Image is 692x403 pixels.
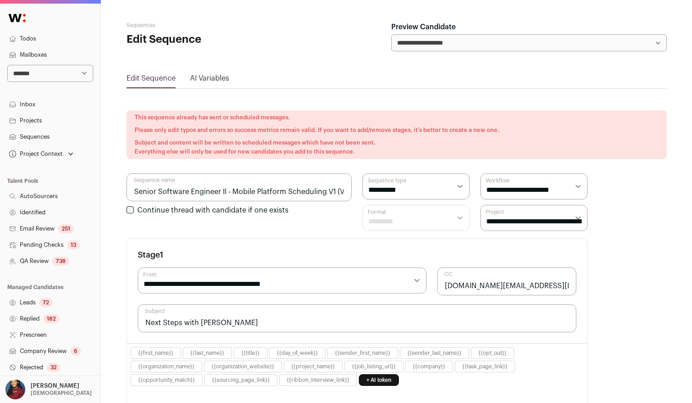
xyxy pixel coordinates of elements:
[413,363,445,370] button: {{company}}
[335,349,390,357] button: {{sender_first_name}}
[31,382,79,389] p: [PERSON_NAME]
[4,9,31,27] img: Wellfound
[70,347,81,356] div: 6
[52,257,69,266] div: 738
[190,349,224,357] button: {{last_name}}
[43,314,59,323] div: 182
[58,224,74,233] div: 251
[190,75,229,82] a: AI Variables
[277,349,318,357] button: {{day_of_week}}
[241,349,260,357] button: {{title}}
[359,374,399,386] a: + AI token
[352,363,396,370] button: {{job_listing_url}}
[391,22,456,32] label: Preview Candidate
[127,75,176,82] a: Edit Sequence
[138,249,163,260] h3: Stage
[135,138,659,156] p: Subject and content will be written to scheduled messages which have not been sent. Everything el...
[135,113,659,122] p: This sequence already has sent or scheduled messages.
[138,376,195,384] button: {{opportunity_match}}
[212,376,270,384] button: {{sourcing_page_link}}
[31,389,92,397] p: [DEMOGRAPHIC_DATA]
[138,363,194,370] button: {{organization_name}}
[407,349,461,357] button: {{sender_last_name}}
[138,304,576,332] input: Subject
[127,32,307,47] h1: Edit Sequence
[462,363,507,370] button: {{task_page_link}}
[7,148,75,160] button: Open dropdown
[127,173,352,201] input: Sequence name
[212,363,274,370] button: {{organization_website}}
[39,298,53,307] div: 72
[4,380,94,399] button: Open dropdown
[47,363,60,372] div: 32
[479,349,507,357] button: {{opt_out}}
[7,150,63,158] div: Project Context
[291,363,335,370] button: {{project_name}}
[127,23,155,28] a: Sequences
[67,240,80,249] div: 13
[287,376,349,384] button: {{ribbon_interview_link}}
[5,380,25,399] img: 10010497-medium_jpg
[160,251,163,259] span: 1
[135,126,659,135] p: Please only edit typos and errors so success metrics remain valid. If you want to add/remove stag...
[138,349,173,357] button: {{first_name}}
[437,267,576,295] input: CC
[137,207,289,214] label: Continue thread with candidate if one exists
